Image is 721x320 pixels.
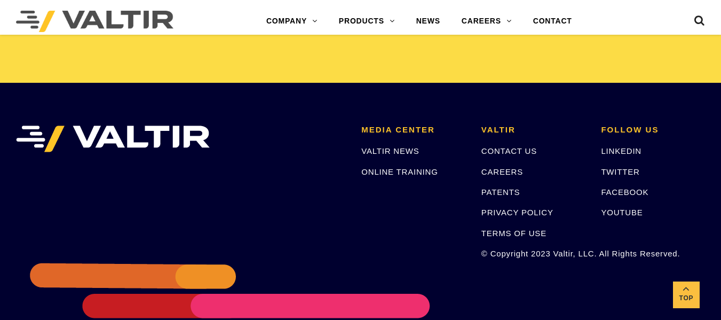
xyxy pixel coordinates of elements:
[481,247,585,260] p: © Copyright 2023 Valtir, LLC. All Rights Reserved.
[16,11,173,32] img: Valtir
[601,146,641,155] a: LINKEDIN
[673,282,700,308] a: Top
[361,167,438,176] a: ONLINE TRAINING
[481,188,520,197] a: PATENTS
[361,126,465,135] h2: MEDIA CENTER
[522,11,583,32] a: CONTACT
[256,11,328,32] a: COMPANY
[481,229,546,238] a: TERMS OF USE
[481,208,553,217] a: PRIVACY POLICY
[481,146,537,155] a: CONTACT US
[481,126,585,135] h2: VALTIR
[673,292,700,305] span: Top
[406,11,451,32] a: NEWS
[481,167,523,176] a: CAREERS
[16,126,210,152] img: VALTIR
[601,126,705,135] h2: FOLLOW US
[451,11,522,32] a: CAREERS
[601,208,643,217] a: YOUTUBE
[361,146,419,155] a: VALTIR NEWS
[601,167,639,176] a: TWITTER
[601,188,648,197] a: FACEBOOK
[328,11,406,32] a: PRODUCTS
